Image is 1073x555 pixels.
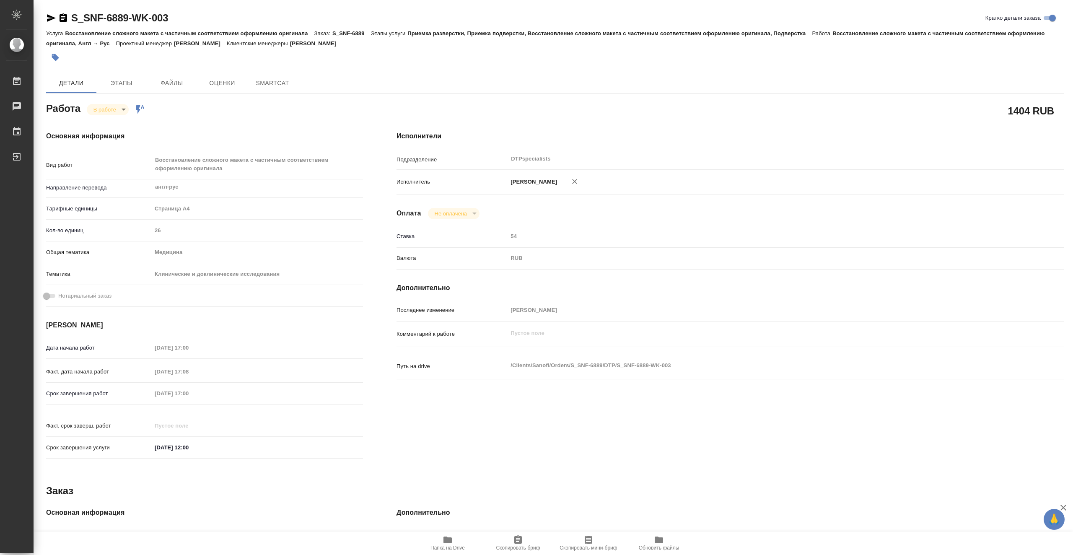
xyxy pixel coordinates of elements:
p: Работа [812,30,833,36]
div: Медицина [152,245,363,259]
input: Пустое поле [152,529,363,541]
input: Пустое поле [508,529,1008,541]
p: Тематика [46,270,152,278]
h4: Основная информация [46,131,363,141]
p: Кол-во единиц [46,226,152,235]
h4: Основная информация [46,508,363,518]
p: Валюта [397,254,508,262]
button: Добавить тэг [46,48,65,67]
p: Заказ: [314,30,332,36]
button: Не оплачена [432,210,469,217]
div: В работе [428,208,479,219]
p: Восстановление сложного макета с частичным соответствием оформлению оригинала [65,30,314,36]
span: Кратко детали заказа [985,14,1041,22]
h4: Оплата [397,208,421,218]
span: SmartCat [252,78,293,88]
input: ✎ Введи что-нибудь [152,441,225,454]
p: Путь на drive [397,531,508,539]
input: Пустое поле [152,224,363,236]
button: Скопировать мини-бриф [553,532,624,555]
div: Страница А4 [152,202,363,216]
span: Оценки [202,78,242,88]
span: Обновить файлы [639,545,679,551]
p: Факт. срок заверш. работ [46,422,152,430]
input: Пустое поле [152,387,225,399]
span: Папка на Drive [430,545,465,551]
h4: Дополнительно [397,283,1064,293]
p: Факт. дата начала работ [46,368,152,376]
button: Обновить файлы [624,532,694,555]
p: Ставка [397,232,508,241]
span: 🙏 [1047,511,1061,528]
input: Пустое поле [508,230,1008,242]
h4: Дополнительно [397,508,1064,518]
span: Нотариальный заказ [58,292,111,300]
div: Клинические и доклинические исследования [152,267,363,281]
h2: Работа [46,100,80,115]
button: В работе [91,106,119,113]
p: S_SNF-6889 [332,30,371,36]
p: [PERSON_NAME] [508,178,557,186]
p: Приемка разверстки, Приемка подверстки, Восстановление сложного макета с частичным соответствием ... [407,30,812,36]
p: [PERSON_NAME] [174,40,227,47]
span: Файлы [152,78,192,88]
p: Тарифные единицы [46,205,152,213]
input: Пустое поле [508,304,1008,316]
span: Скопировать бриф [496,545,540,551]
span: Детали [51,78,91,88]
a: S_SNF-6889-WK-003 [71,12,168,23]
p: Последнее изменение [397,306,508,314]
h4: Исполнители [397,131,1064,141]
button: 🙏 [1044,509,1065,530]
span: Этапы [101,78,142,88]
input: Пустое поле [152,366,225,378]
button: Скопировать ссылку для ЯМессенджера [46,13,56,23]
p: Подразделение [397,156,508,164]
p: Код заказа [46,531,152,539]
p: Вид работ [46,161,152,169]
p: Проектный менеджер [116,40,174,47]
h2: 1404 RUB [1008,104,1054,118]
p: [PERSON_NAME] [290,40,343,47]
div: RUB [508,251,1008,265]
input: Пустое поле [152,420,225,432]
span: Скопировать мини-бриф [560,545,617,551]
button: Скопировать бриф [483,532,553,555]
p: Общая тематика [46,248,152,257]
p: Комментарий к работе [397,330,508,338]
input: Пустое поле [152,342,225,354]
p: Путь на drive [397,362,508,371]
p: Клиентские менеджеры [227,40,290,47]
p: Этапы услуги [371,30,408,36]
div: В работе [87,104,129,115]
p: Услуга [46,30,65,36]
h4: [PERSON_NAME] [46,320,363,330]
p: Срок завершения работ [46,389,152,398]
button: Папка на Drive [412,532,483,555]
p: Дата начала работ [46,344,152,352]
button: Удалить исполнителя [565,172,584,191]
p: Срок завершения услуги [46,443,152,452]
button: Скопировать ссылку [58,13,68,23]
p: Направление перевода [46,184,152,192]
textarea: /Clients/Sanofi/Orders/S_SNF-6889/DTP/S_SNF-6889-WK-003 [508,358,1008,373]
p: Исполнитель [397,178,508,186]
h2: Заказ [46,484,73,498]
